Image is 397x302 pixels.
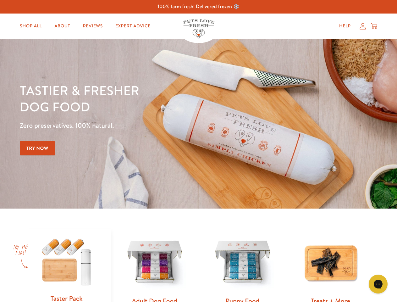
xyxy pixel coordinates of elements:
[15,20,47,32] a: Shop All
[334,20,356,32] a: Help
[20,82,258,115] h1: Tastier & fresher dog food
[20,141,55,155] a: Try Now
[183,19,214,38] img: Pets Love Fresh
[20,120,258,131] p: Zero preservatives. 100% natural.
[78,20,108,32] a: Reviews
[110,20,156,32] a: Expert Advice
[366,272,391,296] iframe: Gorgias live chat messenger
[49,20,75,32] a: About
